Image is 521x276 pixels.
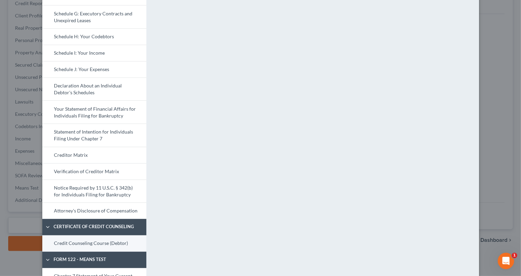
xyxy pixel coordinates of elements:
a: Certificate of Credit Counseling [42,219,146,235]
a: Creditor Matrix [42,147,146,163]
a: Declaration About an Individual Debtor's Schedules [42,78,146,101]
span: Form 122 - Means Test [50,256,147,263]
span: 1 [512,253,517,258]
a: Notice Required by 11 U.S.C. § 342(b) for Individuals Filing for Bankruptcy [42,180,146,203]
a: Credit Counseling Course (Debtor) [42,235,146,252]
a: Schedule J: Your Expenses [42,61,146,78]
a: Schedule I: Your Income [42,45,146,61]
a: Attorney's Disclosure of Compensation [42,203,146,219]
a: Verification of Creditor Matrix [42,163,146,180]
a: Statement of Intention for Individuals Filing Under Chapter 7 [42,124,146,147]
a: Form 122 - Means Test [42,252,146,268]
a: Schedule G: Executory Contracts and Unexpired Leases [42,5,146,28]
iframe: Intercom live chat [498,253,514,269]
a: Your Statement of Financial Affairs for Individuals Filing for Bankruptcy [42,100,146,124]
span: Certificate of Credit Counseling [50,223,147,230]
a: Schedule H: Your Codebtors [42,28,146,45]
